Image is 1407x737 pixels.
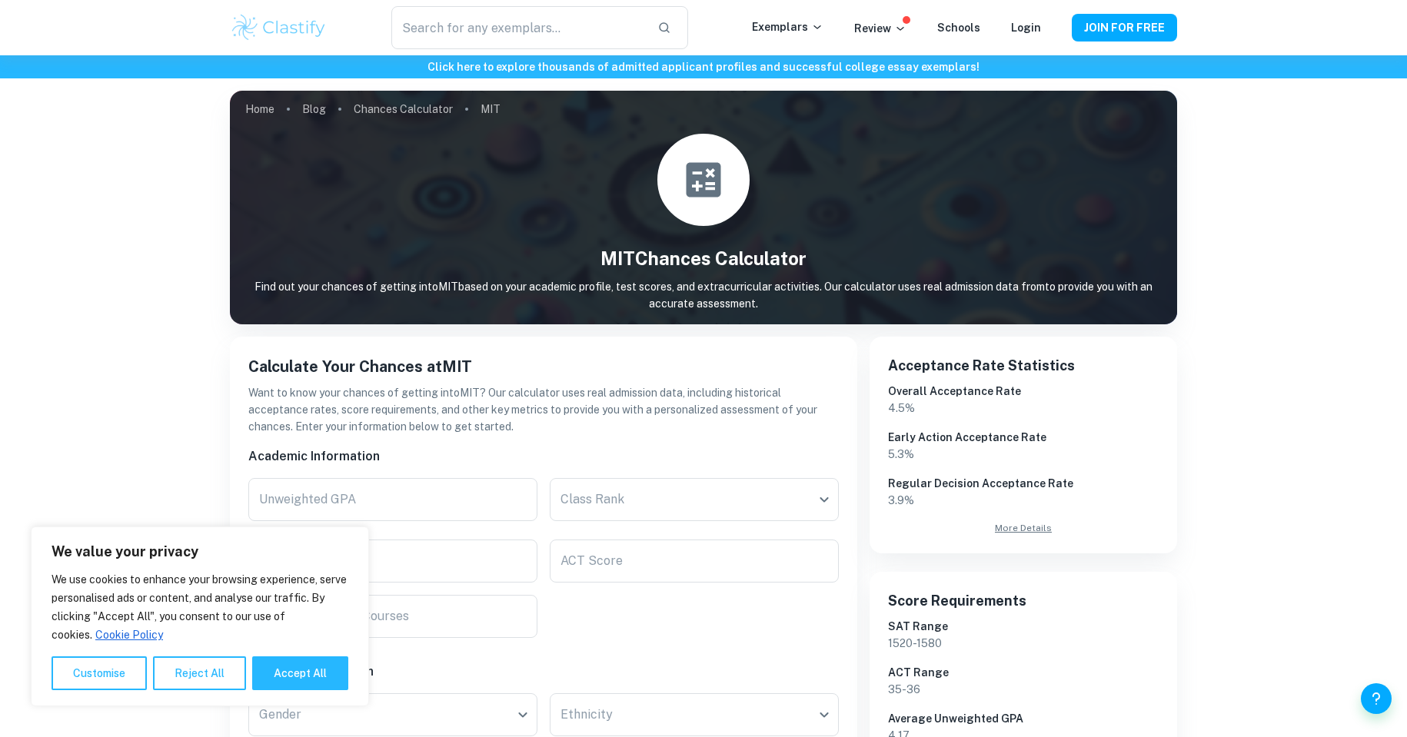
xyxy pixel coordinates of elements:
h6: Overall Acceptance Rate [888,383,1159,400]
p: 4.5 % [888,400,1159,417]
h6: Average Unweighted GPA [888,710,1159,727]
input: Search for any exemplars... [391,6,645,49]
a: Blog [302,98,326,120]
button: Accept All [252,656,348,690]
p: Review [854,20,906,37]
img: Clastify logo [230,12,328,43]
button: Help and Feedback [1361,683,1392,714]
p: Find out your chances of getting into MIT based on your academic profile, test scores, and extrac... [230,278,1177,312]
a: Schools [937,22,980,34]
a: Chances Calculator [354,98,453,120]
h6: Early Action Acceptance Rate [888,429,1159,446]
h6: Personal Information [248,662,839,681]
a: Home [245,98,274,120]
h6: ACT Range [888,664,1159,681]
a: Cookie Policy [95,628,164,642]
h6: Academic Information [248,447,839,466]
h6: SAT Range [888,618,1159,635]
p: MIT [481,101,501,118]
p: 5.3 % [888,446,1159,463]
h6: Score Requirements [888,590,1159,612]
button: Customise [52,656,147,690]
h6: Acceptance Rate Statistics [888,355,1159,377]
p: 35 - 36 [888,681,1159,698]
a: More Details [888,521,1159,535]
a: Login [1011,22,1041,34]
p: 3.9 % [888,492,1159,509]
div: We value your privacy [31,526,369,706]
p: Exemplars [752,18,823,35]
p: We value your privacy [52,543,348,561]
h1: MIT Chances Calculator [230,244,1177,272]
button: Reject All [153,656,246,690]
h5: Calculate Your Chances at MIT [248,355,839,378]
p: 1520 - 1580 [888,635,1159,652]
p: Want to know your chances of getting into MIT ? Our calculator uses real admission data, includin... [248,384,839,435]
p: We use cookies to enhance your browsing experience, serve personalised ads or content, and analys... [52,570,348,644]
h6: Click here to explore thousands of admitted applicant profiles and successful college essay exemp... [3,58,1404,75]
button: JOIN FOR FREE [1072,14,1177,41]
h6: Regular Decision Acceptance Rate [888,475,1159,492]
